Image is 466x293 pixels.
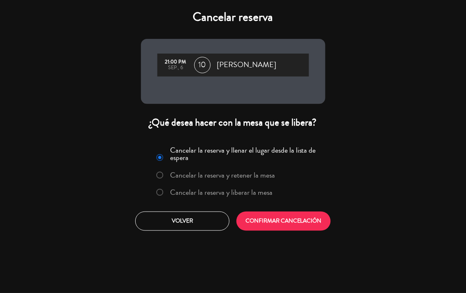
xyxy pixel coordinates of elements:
[141,116,325,129] div: ¿Qué desea hacer con la mesa que se libera?
[170,146,320,161] label: Cancelar la reserva y llenar el lugar desde la lista de espera
[194,57,211,73] span: 10
[236,212,331,231] button: CONFIRMAR CANCELACIÓN
[217,59,277,71] span: [PERSON_NAME]
[135,212,230,231] button: Volver
[170,171,275,179] label: Cancelar la reserva y retener la mesa
[141,10,325,25] h4: Cancelar reserva
[170,189,273,196] label: Cancelar la reserva y liberar la mesa
[161,59,190,65] div: 21:00 PM
[161,65,190,71] div: sep., 6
